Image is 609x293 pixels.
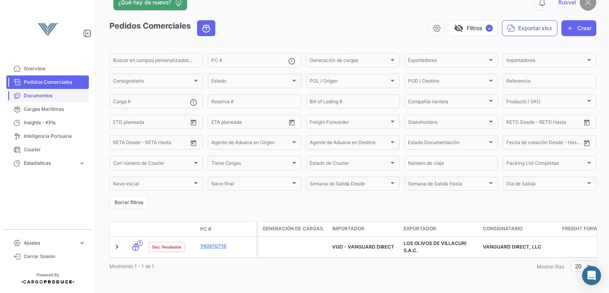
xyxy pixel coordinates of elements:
button: visibility_offFiltros✓ [449,20,498,36]
span: Generación de cargas [262,225,323,232]
span: Courier [24,146,86,153]
span: Cerrar Sesión [24,253,86,260]
span: 1 [137,240,143,246]
div: Abrir Intercom Messenger [582,266,601,285]
button: Open calendar [188,116,199,128]
span: Generación de cargas [310,59,389,64]
a: Inteligencia Portuaria [6,129,89,143]
span: VANGUARD DIRECT, LLC [483,244,541,250]
span: Estado Documentación [408,141,487,146]
span: Estado de Courier [310,162,389,167]
span: Importador [332,225,364,232]
span: Agente de Aduana en Destino [310,141,389,146]
button: Crear [561,20,596,36]
button: Borrar filtros [109,196,148,209]
span: Inteligencia Portuaria [24,133,86,140]
span: Pedidos Comerciales [24,79,86,86]
button: Open calendar [581,137,593,149]
span: POD / Destino [408,79,487,85]
img: vanguard-logo.png [28,10,67,49]
span: Overview [24,65,86,72]
span: LOS OLIVOS DE VILLACURI S.A.C. [404,240,466,253]
a: Y40010718 [200,243,253,250]
button: Open calendar [286,116,298,128]
span: ✓ [486,25,493,32]
span: Documentos [24,92,86,99]
span: Importadores [506,59,586,64]
datatable-header-cell: PC # [197,222,257,236]
span: Exportador [404,225,436,232]
span: Día de Salida [506,182,586,188]
span: visibility_off [454,23,463,33]
span: Estado [211,79,291,85]
input: Desde [113,120,127,126]
datatable-header-cell: Generación de cargas [258,222,329,236]
datatable-header-cell: Consignatario [480,222,559,236]
span: Ajustes [24,239,75,247]
span: Packing List Completas [506,162,586,167]
span: Doc. Pendiente [152,244,181,250]
span: Consignatario [483,225,523,232]
span: VGD - VANGUARD DIRECT [332,244,394,250]
datatable-header-cell: Exportador [400,222,480,236]
h3: Pedidos Comerciales [109,20,218,36]
datatable-header-cell: Estado Doc. [146,226,197,232]
button: Open calendar [188,137,199,149]
span: Cargas Marítimas [24,106,86,113]
input: Hasta [526,141,562,146]
span: Con número de Courier [113,162,192,167]
datatable-header-cell: Importador [329,222,400,236]
span: Consignatario [113,79,192,85]
button: Ocean [197,21,215,36]
button: Exportar.xlsx [502,20,557,36]
input: Hasta [133,120,169,126]
input: Hasta [133,141,169,146]
span: expand_more [79,239,86,247]
input: Desde [211,120,226,126]
span: PC # [200,226,211,233]
button: Open calendar [581,116,593,128]
span: Mostrar filas [537,264,564,270]
a: Insights - KPIs [6,116,89,129]
span: expand_more [79,160,86,167]
a: Overview [6,62,89,75]
datatable-header-cell: Modo de Transporte [126,226,146,232]
span: Producto / SKU [506,100,586,106]
span: POL / Origen [310,79,389,85]
input: Hasta [231,120,267,126]
span: Insights - KPIs [24,119,86,126]
a: Courier [6,143,89,156]
span: Mostrando 1 - 1 de 1 [109,263,154,269]
span: Tiene Cargas [211,162,291,167]
span: Nave inicial [113,182,192,188]
span: Stakeholders [408,120,487,126]
span: Compañía naviera [408,100,487,106]
a: Pedidos Comerciales [6,75,89,89]
span: Semana de Salida Desde [310,182,389,188]
input: Desde [506,141,521,146]
input: Hasta [526,120,562,126]
span: Freight Forwarder [310,120,389,126]
span: Semana de Salida Hasta [408,182,487,188]
span: Agente de Aduana en Origen [211,141,291,146]
span: 20 [575,263,582,270]
span: Nave final [211,182,291,188]
a: Expand/Collapse Row [113,243,121,251]
span: Estadísticas [24,160,75,167]
span: Exportadores [408,59,487,64]
a: Cargas Marítimas [6,102,89,116]
input: Desde [506,120,521,126]
a: Documentos [6,89,89,102]
input: Desde [113,141,127,146]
